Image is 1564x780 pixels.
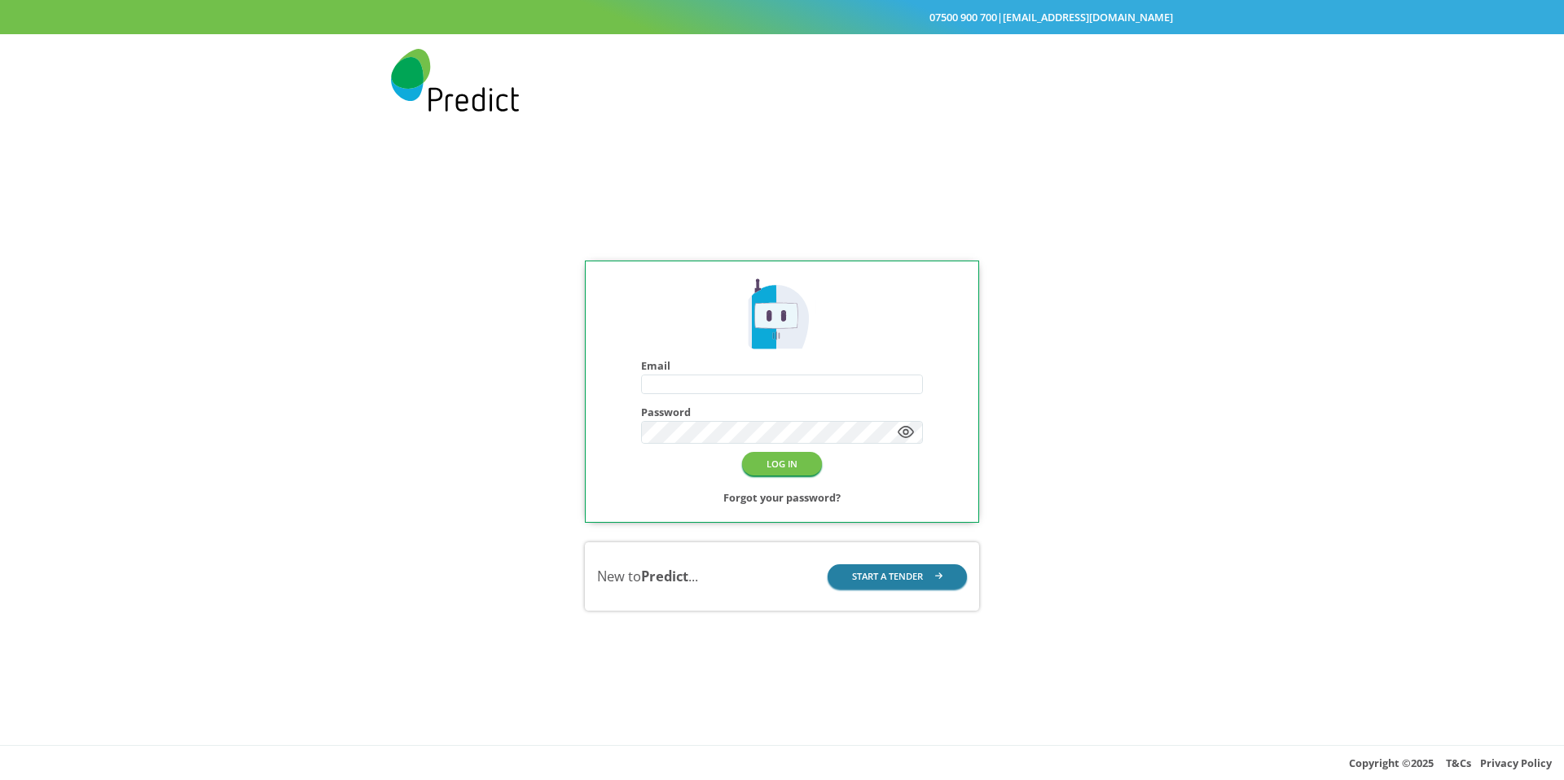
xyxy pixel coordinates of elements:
[1480,756,1552,770] a: Privacy Policy
[1003,10,1173,24] a: [EMAIL_ADDRESS][DOMAIN_NAME]
[828,564,968,588] button: START A TENDER
[641,406,923,418] h4: Password
[929,10,997,24] a: 07500 900 700
[723,488,841,507] a: Forgot your password?
[743,276,821,354] img: Predict Mobile
[597,567,698,586] div: New to ...
[742,452,822,475] button: LOG IN
[641,360,923,372] h4: Email
[1446,756,1471,770] a: T&Cs
[391,49,519,112] img: Predict Mobile
[641,567,688,585] b: Predict
[391,7,1173,27] div: |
